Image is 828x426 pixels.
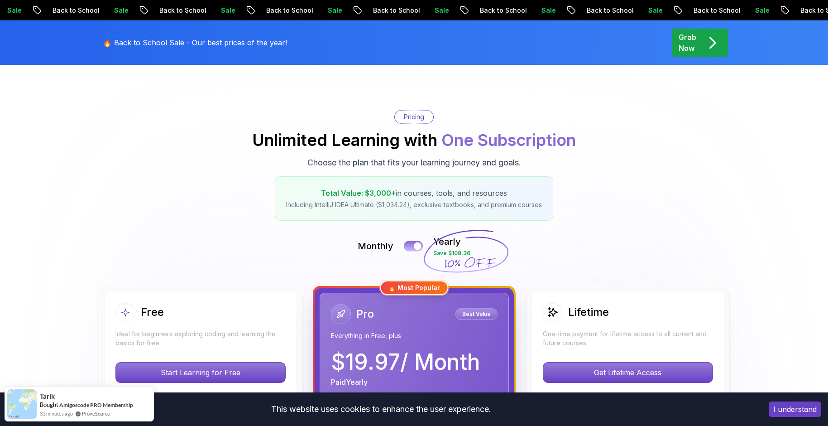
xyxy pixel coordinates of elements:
[404,112,424,121] p: Pricing
[358,240,393,252] p: Monthly
[103,37,287,48] p: 🔥 Back to School Sale - Our best prices of the year!
[359,6,421,15] p: Back to School
[466,6,527,15] p: Back to School
[331,331,498,340] p: Everything in Free, plus
[40,410,73,417] span: 31 minutes ago
[543,368,713,377] a: Get Lifetime Access
[207,6,236,15] p: Sale
[7,389,37,419] img: provesource social proof notification image
[543,362,713,383] button: Get Lifetime Access
[141,305,164,319] h2: Free
[543,363,713,382] p: Get Lifetime Access
[38,6,100,15] p: Back to School
[252,131,576,149] h2: Unlimited Learning with
[331,377,368,387] p: Paid Yearly
[679,32,696,53] p: Grab Now
[115,362,286,383] button: Start Learning for Free
[7,399,755,419] div: This website uses cookies to enhance the user experience.
[100,6,129,15] p: Sale
[116,363,285,382] p: Start Learning for Free
[286,200,542,209] p: Including IntelliJ IDEA Ultimate ($1,034.24), exclusive textbooks, and premium courses
[145,6,207,15] p: Back to School
[441,130,576,150] span: One Subscription
[543,329,713,348] p: One-time payment for lifetime access to all current and future courses.
[115,368,286,377] a: Start Learning for Free
[568,305,609,319] h2: Lifetime
[307,156,521,169] p: Choose the plan that fits your learning journey and goals.
[573,6,634,15] p: Back to School
[741,6,770,15] p: Sale
[680,6,741,15] p: Back to School
[82,410,110,417] a: ProveSource
[634,6,663,15] p: Sale
[40,401,58,408] span: Bought
[331,351,480,373] p: $ 19.97 / Month
[286,188,542,198] p: in courses, tools, and resources
[314,6,343,15] p: Sale
[769,402,821,417] button: Accept cookies
[115,329,286,348] p: Ideal for beginners exploring coding and learning the basics for free.
[421,6,450,15] p: Sale
[356,307,374,321] h2: Pro
[527,6,556,15] p: Sale
[457,310,496,319] p: Best Value
[252,6,314,15] p: Back to School
[59,402,133,408] a: Amigoscode PRO Membership
[321,189,396,198] span: Total Value: $3,000+
[40,392,55,400] span: Tarik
